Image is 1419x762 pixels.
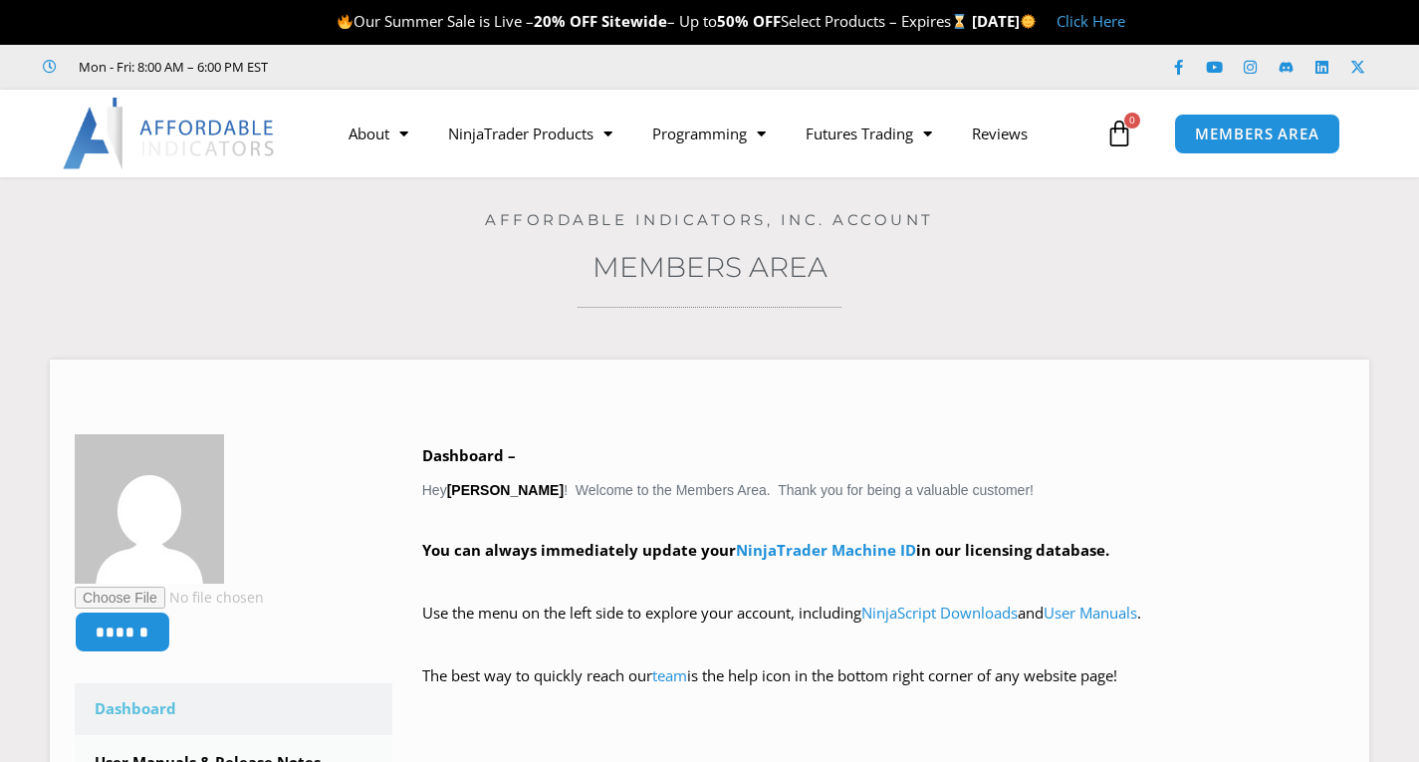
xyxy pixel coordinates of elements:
[1044,603,1137,623] a: User Manuals
[534,11,597,31] strong: 20% OFF
[652,665,687,685] a: team
[1195,127,1319,141] span: MEMBERS AREA
[736,540,916,560] a: NinjaTrader Machine ID
[74,55,268,79] span: Mon - Fri: 8:00 AM – 6:00 PM EST
[632,111,786,156] a: Programming
[337,11,972,31] span: Our Summer Sale is Live – – Up to Select Products – Expires
[422,540,1109,560] strong: You can always immediately update your in our licensing database.
[338,14,353,29] img: 🔥
[75,683,392,735] a: Dashboard
[422,662,1344,718] p: The best way to quickly reach our is the help icon in the bottom right corner of any website page!
[447,482,564,498] strong: [PERSON_NAME]
[329,111,1100,156] nav: Menu
[428,111,632,156] a: NinjaTrader Products
[1057,11,1125,31] a: Click Here
[422,445,516,465] b: Dashboard –
[422,600,1344,655] p: Use the menu on the left side to explore your account, including and .
[601,11,667,31] strong: Sitewide
[972,11,1037,31] strong: [DATE]
[1124,113,1140,128] span: 0
[717,11,781,31] strong: 50% OFF
[952,14,967,29] img: ⌛
[1021,14,1036,29] img: 🌞
[786,111,952,156] a: Futures Trading
[952,111,1048,156] a: Reviews
[422,442,1344,718] div: Hey ! Welcome to the Members Area. Thank you for being a valuable customer!
[1075,105,1163,162] a: 0
[329,111,428,156] a: About
[296,57,594,77] iframe: Customer reviews powered by Trustpilot
[592,250,828,284] a: Members Area
[75,434,224,584] img: 4a1dea1572c300adafbaec4c17734e7965463378a0c52e9d4d4223c36cd22279
[1174,114,1340,154] a: MEMBERS AREA
[861,603,1018,623] a: NinjaScript Downloads
[63,98,277,169] img: LogoAI | Affordable Indicators – NinjaTrader
[485,210,934,229] a: Affordable Indicators, Inc. Account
